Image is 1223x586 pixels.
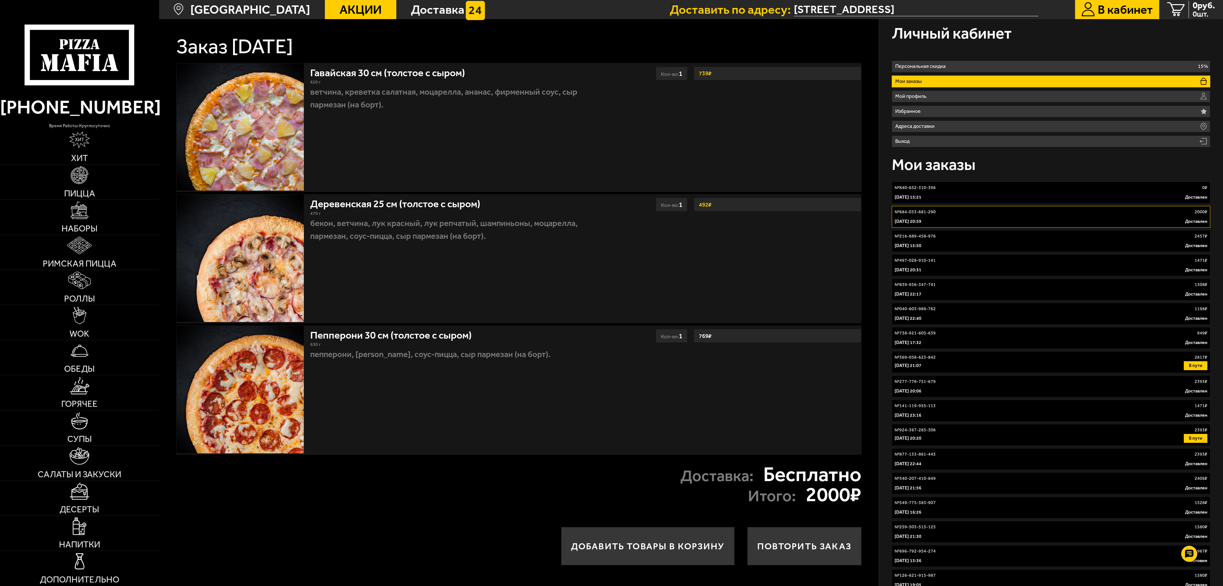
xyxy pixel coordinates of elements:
p: Доставлен [1185,388,1207,394]
p: Доставлен [1185,485,1207,491]
span: 0 руб. [1193,1,1215,10]
span: улица Стасовой, 2 [794,3,1038,16]
p: 2406 ₽ [1195,475,1207,482]
p: № 040-603-989-762 [895,306,936,312]
p: 949 ₽ [1197,330,1207,336]
a: №141-119-955-1131471₽[DATE] 23:16Доставлен [892,400,1210,421]
p: 2000 ₽ [1195,209,1207,215]
div: Кол-во: [656,198,687,211]
span: 470 г [310,211,321,216]
p: 2393 ₽ [1195,427,1207,433]
p: 15% [1198,64,1208,69]
h1: Заказ [DATE] [176,36,293,57]
p: Выход [895,139,913,144]
p: № 369-058-623-842 [895,354,936,361]
p: Итого: [748,488,796,504]
p: бекон, ветчина, лук красный, лук репчатый, шампиньоны, моцарелла, пармезан, соус-пицца, сыр парме... [310,217,611,243]
span: Хит [71,154,88,163]
a: №497-028-910-1411471₽[DATE] 20:31Доставлен [892,254,1210,276]
p: Доставлен [1185,291,1207,297]
p: [DATE] 23:16 [895,412,921,419]
p: Персональная скидка [895,64,949,69]
button: В пути [1184,434,1207,443]
span: Обеды [64,364,95,373]
span: WOK [70,329,89,338]
span: Доставка [411,4,465,16]
a: №738-921-605-639949₽[DATE] 17:32Доставлен [892,327,1210,349]
span: Горячее [61,399,98,408]
p: [DATE] 16:26 [895,509,921,516]
div: Кол-во: [656,67,687,80]
p: 1471 ₽ [1195,257,1207,264]
a: №340-207-410-8492406₽[DATE] 21:56Доставлен [892,472,1210,494]
p: 1198 ₽ [1195,306,1207,312]
span: Роллы [64,294,95,303]
p: № 924-367-283-306 [895,427,936,433]
p: 2817 ₽ [1195,354,1207,361]
p: Доставлен [1185,340,1207,346]
h3: Личный кабинет [892,26,1012,41]
span: 0 шт. [1193,11,1215,18]
strong: 2000 ₽ [806,484,861,505]
p: Готовим [1191,558,1207,564]
span: Десерты [60,505,99,514]
p: № 840-652-310-396 [895,185,936,191]
p: 1528 ₽ [1195,500,1207,506]
p: Доставлен [1185,218,1207,225]
p: Мои заказы [895,79,925,84]
a: №684-033-681-2902000₽[DATE] 20:59Доставлен [892,206,1210,228]
p: [DATE] 13:36 [895,558,921,564]
span: [GEOGRAPHIC_DATA] [190,4,310,16]
span: Пицца [64,189,95,198]
p: [DATE] 20:59 [895,218,921,225]
p: Доставлен [1185,267,1207,273]
p: 2393 ₽ [1195,378,1207,385]
a: №924-367-283-3062393₽[DATE] 20:20В пути [892,424,1210,446]
a: №369-058-623-8422817₽[DATE] 21:07В пути [892,351,1210,373]
p: [DATE] 22:40 [895,315,921,322]
p: [DATE] 22:44 [895,461,921,467]
p: Адреса доставки [895,124,938,129]
p: [DATE] 22:17 [895,291,921,297]
span: 1 [679,332,682,340]
a: №259-503-515-1251580₽[DATE] 21:30Доставлен [892,521,1210,543]
p: [DATE] 15:50 [895,243,921,249]
span: Супы [67,435,92,443]
img: 15daf4d41897b9f0e9f617042186c801.svg [466,1,485,20]
strong: 769 ₽ [697,330,713,342]
p: Доставлен [1185,461,1207,467]
p: Доставлен [1185,412,1207,419]
a: №277-778-751-6792393₽[DATE] 20:06Доставлен [892,376,1210,397]
a: Пепперони 30 см (толстое с сыром) [310,325,484,341]
span: 620 г [310,79,321,85]
span: Салаты и закуски [38,470,121,479]
a: №549-775-383-9071528₽[DATE] 16:26Доставлен [892,497,1210,518]
p: № 497-028-910-141 [895,257,936,264]
a: №840-652-310-3960₽[DATE] 15:21Доставлен [892,182,1210,203]
p: ветчина, креветка салатная, моцарелла, ананас, фирменный соус, сыр пармезан (на борт). [310,86,611,111]
p: 2457 ₽ [1195,233,1207,239]
p: № 259-503-515-125 [895,524,936,530]
p: [DATE] 15:21 [895,194,921,201]
p: № 277-778-751-679 [895,378,936,385]
span: В кабинет [1098,4,1153,16]
p: № 839-956-347-741 [895,282,936,288]
p: 2393 ₽ [1195,451,1207,458]
p: [DATE] 21:30 [895,533,921,540]
span: 1 [679,201,682,209]
button: Повторить заказ [747,527,861,565]
p: Доставлен [1185,315,1207,322]
a: №696-792-954-2741967₽[DATE] 13:36Готовим [892,545,1210,567]
p: [DATE] 21:07 [895,363,921,369]
p: Избранное [895,109,924,114]
p: [DATE] 20:06 [895,388,921,394]
a: №216-689-458-9762457₽[DATE] 15:50Доставлен [892,230,1210,252]
button: В пути [1184,361,1207,370]
p: Доставлен [1185,509,1207,516]
p: № 340-207-410-849 [895,475,936,482]
p: [DATE] 20:31 [895,267,921,273]
p: № 126-621-915-987 [895,572,936,579]
p: № 549-775-383-907 [895,500,936,506]
a: №040-603-989-7621198₽[DATE] 22:40Доставлен [892,303,1210,325]
p: [DATE] 21:56 [895,485,921,491]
